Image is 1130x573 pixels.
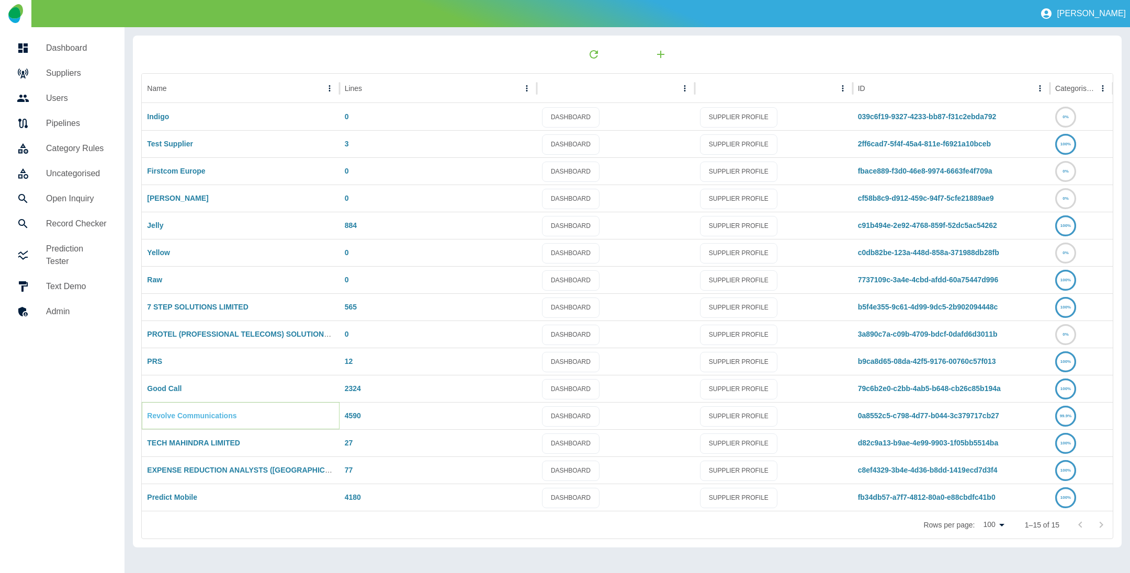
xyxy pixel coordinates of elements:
a: 0 [345,112,349,121]
a: SUPPLIER PROFILE [700,433,777,454]
a: b5f4e355-9c61-4d99-9dc5-2b902094448c [858,303,998,311]
a: Record Checker [8,211,116,236]
a: Raw [147,276,162,284]
a: fb34db57-a7f7-4812-80a0-e88cbdfc41b0 [858,493,996,501]
div: Name [147,84,166,93]
a: 0% [1055,112,1076,121]
a: 100% [1055,439,1076,447]
a: Prediction Tester [8,236,116,274]
button: Name column menu [322,81,337,96]
h5: Text Demo [46,280,108,293]
a: 0 [345,194,349,202]
a: 100% [1055,466,1076,474]
a: 100% [1055,303,1076,311]
a: DASHBOARD [542,379,600,399]
a: SUPPLIER PROFILE [700,216,777,236]
text: 99.9% [1060,414,1072,418]
button: column menu [835,81,850,96]
text: 100% [1060,441,1071,445]
div: ID [858,84,865,93]
a: 99.9% [1055,411,1076,420]
text: 0% [1063,196,1069,201]
a: Open Inquiry [8,186,116,211]
text: 100% [1060,386,1071,391]
a: 3a890c7a-c09b-4709-bdcf-0dafd6d3011b [858,330,998,338]
a: 100% [1055,221,1076,230]
a: 7737109c-3a4e-4cbd-afdd-60a75447d996 [858,276,999,284]
a: EXPENSE REDUCTION ANALYSTS ([GEOGRAPHIC_DATA]) LIMITED [147,466,384,474]
a: cf58b8c9-d912-459c-94f7-5cfe21889ae9 [858,194,994,202]
a: DASHBOARD [542,433,600,454]
a: Dashboard [8,36,116,61]
a: 3 [345,140,349,148]
text: 100% [1060,495,1071,500]
a: SUPPLIER PROFILE [700,243,777,263]
a: 0% [1055,194,1076,202]
a: Pipelines [8,111,116,136]
a: Indigo [147,112,169,121]
a: TECH MAHINDRA LIMITED [147,439,240,447]
h5: Prediction Tester [46,243,108,268]
a: DASHBOARD [542,134,600,155]
a: Admin [8,299,116,324]
a: Category Rules [8,136,116,161]
a: 2ff6cad7-5f4f-45a4-811e-f6921a10bceb [858,140,991,148]
a: 100% [1055,140,1076,148]
h5: Uncategorised [46,167,108,180]
a: DASHBOARD [542,270,600,291]
a: SUPPLIER PROFILE [700,107,777,128]
button: Categorised column menu [1095,81,1110,96]
a: 27 [345,439,353,447]
a: 039c6f19-9327-4233-bb87-f31c2ebda792 [858,112,997,121]
a: [PERSON_NAME] [147,194,208,202]
text: 100% [1060,305,1071,310]
a: 100% [1055,384,1076,393]
a: DASHBOARD [542,325,600,345]
a: PROTEL (PROFESSIONAL TELECOMS) SOLUTIONS LIMITED [147,330,360,338]
a: 0 [345,330,349,338]
p: [PERSON_NAME] [1057,9,1126,18]
div: 100 [979,517,1008,532]
a: DASHBOARD [542,216,600,236]
a: Yellow [147,248,170,257]
h5: Category Rules [46,142,108,155]
a: 100% [1055,276,1076,284]
div: Lines [345,84,362,93]
h5: Record Checker [46,217,108,230]
a: DASHBOARD [542,352,600,372]
a: b9ca8d65-08da-42f5-9176-00760c57f013 [858,357,996,365]
a: 0 [345,248,349,257]
a: 7 STEP SOLUTIONS LIMITED [147,303,248,311]
p: Rows per page: [923,520,975,530]
a: DASHBOARD [542,243,600,263]
a: Predict Mobile [147,493,197,501]
a: d82c9a13-b9ae-4e99-9903-1f05bb5514ba [858,439,999,447]
a: SUPPLIER PROFILE [700,352,777,372]
img: Logo [8,4,22,23]
a: 4180 [345,493,361,501]
a: c0db82be-123a-448d-858a-371988db28fb [858,248,999,257]
a: 79c6b2e0-c2bb-4ab5-b648-cb26c85b194a [858,384,1001,393]
a: DASHBOARD [542,189,600,209]
a: SUPPLIER PROFILE [700,134,777,155]
a: Suppliers [8,61,116,86]
a: DASHBOARD [542,162,600,182]
text: 0% [1063,114,1069,119]
text: 100% [1060,223,1071,228]
a: 100% [1055,357,1076,365]
text: 100% [1060,278,1071,282]
a: Good Call [147,384,182,393]
a: SUPPLIER PROFILE [700,406,777,427]
a: Firstcom Europe [147,167,205,175]
h5: Open Inquiry [46,192,108,205]
a: Text Demo [8,274,116,299]
p: 1–15 of 15 [1025,520,1059,530]
a: 0 [345,167,349,175]
a: 77 [345,466,353,474]
a: DASHBOARD [542,107,600,128]
a: 0a8552c5-c798-4d77-b044-3c379717cb27 [858,411,999,420]
a: Test Supplier [147,140,193,148]
text: 100% [1060,468,1071,473]
text: 0% [1063,169,1069,174]
button: ID column menu [1033,81,1047,96]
